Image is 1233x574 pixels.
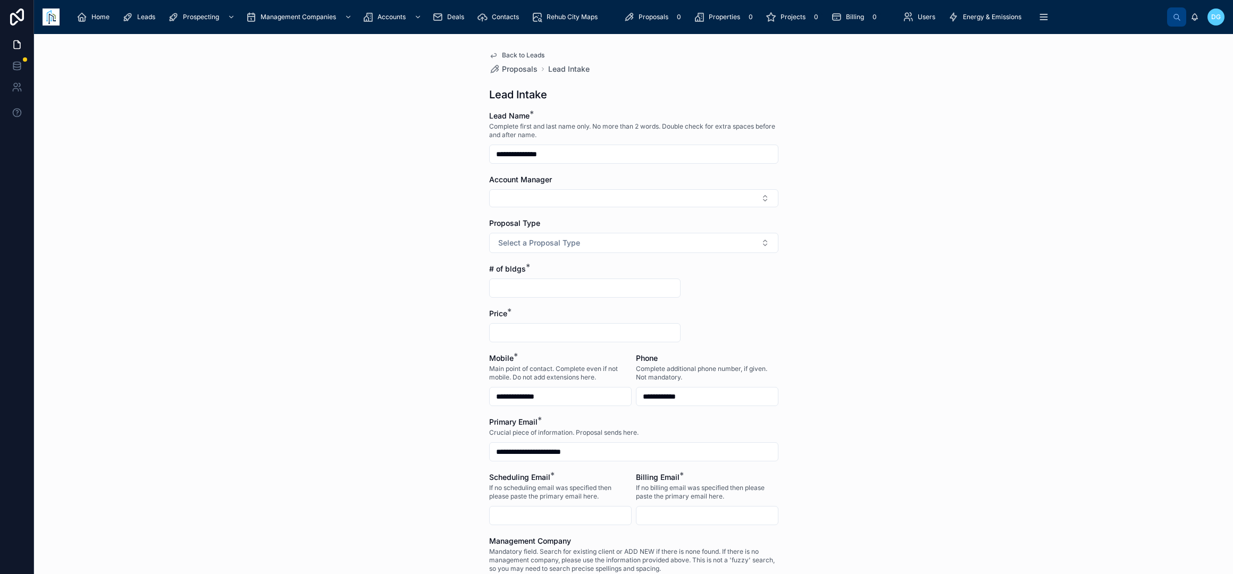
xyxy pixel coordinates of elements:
span: Leads [137,13,155,21]
span: Account Manager [489,175,552,184]
span: Energy & Emissions [963,13,1021,21]
a: Rehub City Maps [529,7,605,27]
a: Deals [429,7,472,27]
a: Projects0 [762,7,826,27]
a: Lead Intake [548,64,590,74]
a: Contacts [474,7,526,27]
span: Rehub City Maps [547,13,598,21]
div: scrollable content [68,5,1167,29]
span: Management Companies [261,13,336,21]
span: Prospecting [183,13,219,21]
span: Billing [846,13,864,21]
span: Price [489,309,507,318]
span: Complete first and last name only. No more than 2 words. Double check for extra spaces before and... [489,122,778,139]
span: Proposal Type [489,218,540,227]
a: Proposals0 [620,7,689,27]
span: Scheduling Email [489,472,550,482]
a: Properties0 [691,7,760,27]
div: 0 [868,11,881,23]
a: Back to Leads [489,51,544,60]
span: Contacts [492,13,519,21]
span: Mandatory field. Search for existing client or ADD NEW if there is none found. If there is no man... [489,547,778,573]
span: Main point of contact. Complete even if not mobile. Do not add extensions here. [489,365,632,382]
div: 0 [810,11,823,23]
span: Lead Name [489,111,530,120]
span: Properties [709,13,740,21]
span: Back to Leads [502,51,544,60]
span: Management Company [489,536,571,545]
a: Users [900,7,943,27]
span: Proposals [502,64,538,74]
img: App logo [43,9,60,26]
span: Mobile [489,353,514,362]
span: If no scheduling email was specified then please paste the primary email here. [489,484,632,501]
a: Energy & Emissions [945,7,1029,27]
div: 0 [673,11,685,23]
span: Select a Proposal Type [498,238,580,248]
a: Proposals [489,64,538,74]
button: Select Button [489,233,778,253]
span: If no billing email was specified then please paste the primary email here. [636,484,778,501]
button: Select Button [489,189,778,207]
span: Phone [636,353,658,362]
a: Accounts [359,7,427,27]
span: DG [1211,13,1221,21]
a: Home [73,7,117,27]
span: Users [918,13,935,21]
a: Leads [119,7,163,27]
a: Management Companies [242,7,357,27]
span: Complete additional phone number, if given. Not mandatory. [636,365,778,382]
div: 0 [744,11,757,23]
h1: Lead Intake [489,87,547,102]
span: Crucial piece of information. Proposal sends here. [489,428,639,437]
a: Prospecting [165,7,240,27]
span: Home [91,13,110,21]
span: # of bldgs [489,264,526,273]
span: Primary Email [489,417,538,426]
span: Deals [447,13,464,21]
span: Projects [781,13,806,21]
span: Billing Email [636,472,680,482]
a: Billing0 [828,7,884,27]
span: Accounts [378,13,406,21]
span: Proposals [639,13,668,21]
